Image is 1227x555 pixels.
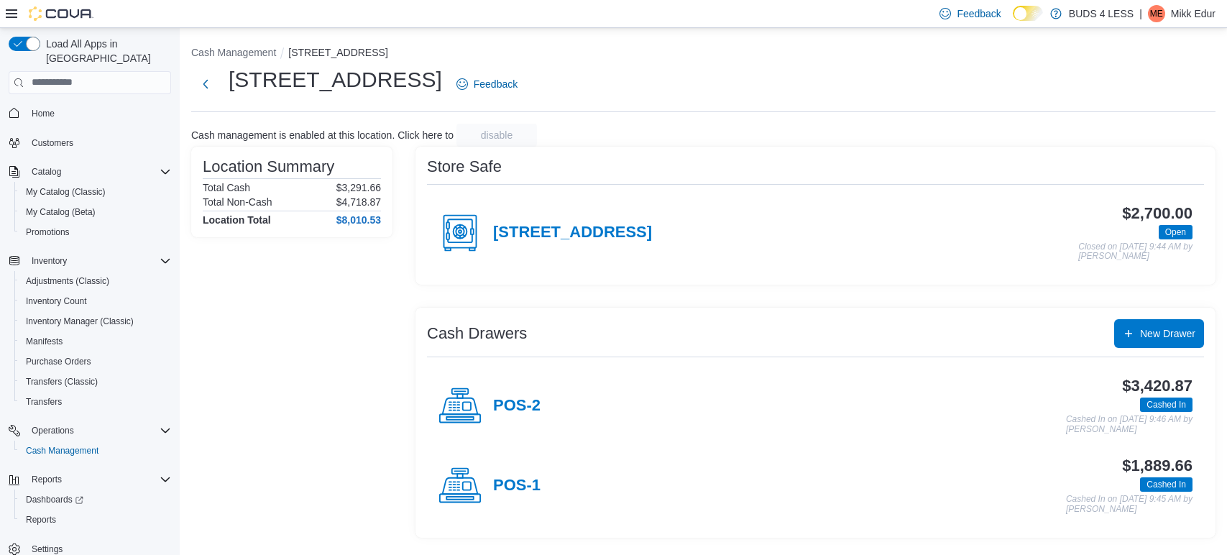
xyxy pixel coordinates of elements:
span: Operations [32,425,74,436]
span: Inventory [26,252,171,270]
p: $4,718.87 [336,196,381,208]
span: Cashed In [1146,398,1186,411]
button: Customers [3,132,177,153]
span: Operations [26,422,171,439]
h3: $1,889.66 [1122,457,1192,474]
span: New Drawer [1140,326,1195,341]
a: Transfers (Classic) [20,373,104,390]
span: Adjustments (Classic) [26,275,109,287]
button: Inventory Manager (Classic) [14,311,177,331]
span: Home [26,104,171,122]
span: Purchase Orders [26,356,91,367]
button: Purchase Orders [14,352,177,372]
button: Inventory [26,252,73,270]
button: Cash Management [14,441,177,461]
h4: [STREET_ADDRESS] [493,224,652,242]
p: Mikk Edur [1171,5,1215,22]
button: disable [456,124,537,147]
button: Transfers (Classic) [14,372,177,392]
span: Dashboards [20,491,171,508]
p: Cash management is enabled at this location. Click here to [191,129,454,141]
a: Purchase Orders [20,353,97,370]
a: Promotions [20,224,75,241]
button: Operations [3,421,177,441]
span: ME [1150,5,1163,22]
span: My Catalog (Classic) [20,183,171,201]
span: Home [32,108,55,119]
span: Inventory [32,255,67,267]
span: Purchase Orders [20,353,171,370]
h1: [STREET_ADDRESS] [229,65,442,94]
h3: Store Safe [427,158,502,175]
button: Operations [26,422,80,439]
span: Inventory Count [26,295,87,307]
a: Manifests [20,333,68,350]
h6: Total Non-Cash [203,196,272,208]
span: Reports [26,471,171,488]
p: | [1139,5,1142,22]
span: Customers [32,137,73,149]
span: Settings [32,543,63,555]
p: $3,291.66 [336,182,381,193]
h4: POS-2 [493,397,541,416]
a: Feedback [451,70,523,98]
div: Mikk Edur [1148,5,1165,22]
button: Manifests [14,331,177,352]
button: [STREET_ADDRESS] [288,47,387,58]
h3: Location Summary [203,158,334,175]
p: Closed on [DATE] 9:44 AM by [PERSON_NAME] [1078,242,1192,262]
span: Promotions [20,224,171,241]
a: Dashboards [20,491,89,508]
button: My Catalog (Beta) [14,202,177,222]
span: Transfers [26,396,62,408]
p: Cashed In on [DATE] 9:45 AM by [PERSON_NAME] [1066,495,1192,514]
span: Open [1159,225,1192,239]
span: Open [1165,226,1186,239]
span: Load All Apps in [GEOGRAPHIC_DATA] [40,37,171,65]
span: Cash Management [26,445,98,457]
span: Dashboards [26,494,83,505]
span: Transfers (Classic) [26,376,98,387]
span: Catalog [32,166,61,178]
span: Feedback [957,6,1001,21]
input: Dark Mode [1013,6,1043,21]
button: Inventory Count [14,291,177,311]
span: Manifests [20,333,171,350]
span: Cashed In [1140,477,1192,492]
img: Cova [29,6,93,21]
a: Customers [26,134,79,152]
h3: $3,420.87 [1122,377,1192,395]
span: disable [481,128,513,142]
span: Customers [26,134,171,152]
span: Adjustments (Classic) [20,272,171,290]
span: Inventory Manager (Classic) [26,316,134,327]
button: Adjustments (Classic) [14,271,177,291]
button: New Drawer [1114,319,1204,348]
button: Reports [26,471,68,488]
a: Home [26,105,60,122]
span: Reports [26,514,56,526]
button: Cash Management [191,47,276,58]
h3: $2,700.00 [1122,205,1192,222]
button: Catalog [26,163,67,180]
span: Reports [20,511,171,528]
p: BUDS 4 LESS [1069,5,1134,22]
span: Catalog [26,163,171,180]
span: Feedback [474,77,518,91]
h3: Cash Drawers [427,325,527,342]
button: Promotions [14,222,177,242]
span: Cashed In [1146,478,1186,491]
button: My Catalog (Classic) [14,182,177,202]
a: Inventory Count [20,293,93,310]
button: Next [191,70,220,98]
h4: $8,010.53 [336,214,381,226]
span: Reports [32,474,62,485]
span: My Catalog (Beta) [20,203,171,221]
span: Transfers (Classic) [20,373,171,390]
h4: POS-1 [493,477,541,495]
nav: An example of EuiBreadcrumbs [191,45,1215,63]
span: Manifests [26,336,63,347]
button: Transfers [14,392,177,412]
span: Cash Management [20,442,171,459]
